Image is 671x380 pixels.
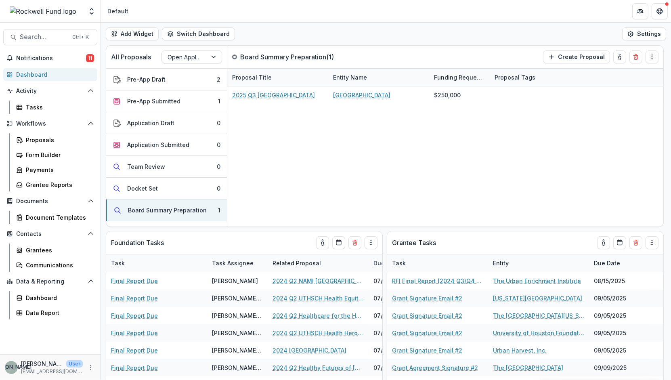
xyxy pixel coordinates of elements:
button: Pre-App Draft2 [106,69,227,90]
div: Due Date [369,259,405,267]
div: Grantee Reports [26,181,91,189]
div: Document Templates [26,213,91,222]
div: Entity Name [328,73,372,82]
div: 2 [217,75,220,84]
div: Pre-App Draft [127,75,166,84]
a: University of Houston Foundation [493,329,584,337]
div: Entity [488,254,589,272]
button: Drag [365,236,377,249]
div: [PERSON_NAME][GEOGRAPHIC_DATA] [212,329,263,337]
p: Foundation Tasks [111,238,164,248]
button: Team Review0 [106,156,227,178]
a: Document Templates [13,211,97,224]
div: 07/06/2025 [369,324,429,342]
p: [PERSON_NAME] [21,359,63,368]
div: Docket Set [127,184,158,193]
button: toggle-assigned-to-me [613,50,626,63]
div: 09/05/2025 [589,290,650,307]
a: Grant Signature Email #2 [392,311,462,320]
div: $250,000 [434,91,461,99]
a: Grantee Reports [13,178,97,191]
a: The [GEOGRAPHIC_DATA] [493,363,563,372]
button: Delete card [629,236,642,249]
span: Workflows [16,120,84,127]
div: Entity Name [328,69,429,86]
img: Rockwell Fund logo [10,6,77,16]
button: Open Data & Reporting [3,275,97,288]
div: Application Submitted [127,141,189,149]
div: [PERSON_NAME][GEOGRAPHIC_DATA] [212,311,263,320]
a: Communications [13,258,97,272]
span: 11 [86,54,94,62]
a: Urban Harvest, Inc. [493,346,547,355]
div: 09/05/2025 [589,307,650,324]
button: Partners [632,3,648,19]
button: Application Submitted0 [106,134,227,156]
button: Notifications11 [3,52,97,65]
span: Search... [20,33,67,41]
div: Board Summary Preparation [128,206,207,214]
div: 07/06/2025 [369,272,429,290]
p: Grantee Tasks [392,238,436,248]
a: 2024 [GEOGRAPHIC_DATA] [273,346,346,355]
a: 2024 Q2 NAMI [GEOGRAPHIC_DATA] [273,277,364,285]
div: 0 [217,119,220,127]
button: Add Widget [106,27,159,40]
a: [GEOGRAPHIC_DATA] [333,91,390,99]
a: Final Report Due [111,311,158,320]
span: Documents [16,198,84,205]
div: 07/06/2025 [369,307,429,324]
div: 1 [218,206,220,214]
a: The Urban Enrichment Institute [493,277,581,285]
a: Final Report Due [111,277,158,285]
p: All Proposals [111,52,151,62]
span: Data & Reporting [16,278,84,285]
a: The [GEOGRAPHIC_DATA][US_STATE] at [GEOGRAPHIC_DATA] ([GEOGRAPHIC_DATA]) [493,311,584,320]
div: Due Date [589,254,650,272]
button: Settings [622,27,666,40]
button: Board Summary Preparation1 [106,199,227,221]
a: Payments [13,163,97,176]
a: RFI Final Report (2024 Q3/Q4 Grantees) [392,277,483,285]
div: Task Assignee [207,259,258,267]
div: Proposal Title [227,69,328,86]
div: Dashboard [26,294,91,302]
div: Task Assignee [207,254,268,272]
div: Task [387,254,488,272]
a: Dashboard [3,68,97,81]
a: Grant Signature Email #2 [392,346,462,355]
div: 0 [217,162,220,171]
div: Payments [26,166,91,174]
button: Open Workflows [3,117,97,130]
div: [PERSON_NAME] [212,277,258,285]
div: 0 [217,184,220,193]
a: Final Report Due [111,363,158,372]
div: Task [106,254,207,272]
button: Open entity switcher [86,3,97,19]
div: Application Draft [127,119,174,127]
div: Funding Requested [429,69,490,86]
div: 09/09/2025 [589,359,650,376]
a: 2024 Q2 Healthy Futures of [US_STATE] [273,363,364,372]
div: Due Date [369,254,429,272]
p: Board Summary Preparation ( 1 ) [240,52,334,62]
button: Delete card [629,50,642,63]
div: Proposal Tags [490,73,540,82]
button: Create Proposal [543,50,610,63]
button: toggle-assigned-to-me [597,236,610,249]
a: Final Report Due [111,346,158,355]
div: [PERSON_NAME][GEOGRAPHIC_DATA] [212,294,263,302]
div: Communications [26,261,91,269]
div: Form Builder [26,151,91,159]
a: [US_STATE][GEOGRAPHIC_DATA] [493,294,582,302]
div: 08/15/2025 [589,272,650,290]
div: Related Proposal [268,254,369,272]
div: Proposal Tags [490,69,591,86]
button: Switch Dashboard [162,27,235,40]
div: 1 [218,97,220,105]
span: Contacts [16,231,84,237]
